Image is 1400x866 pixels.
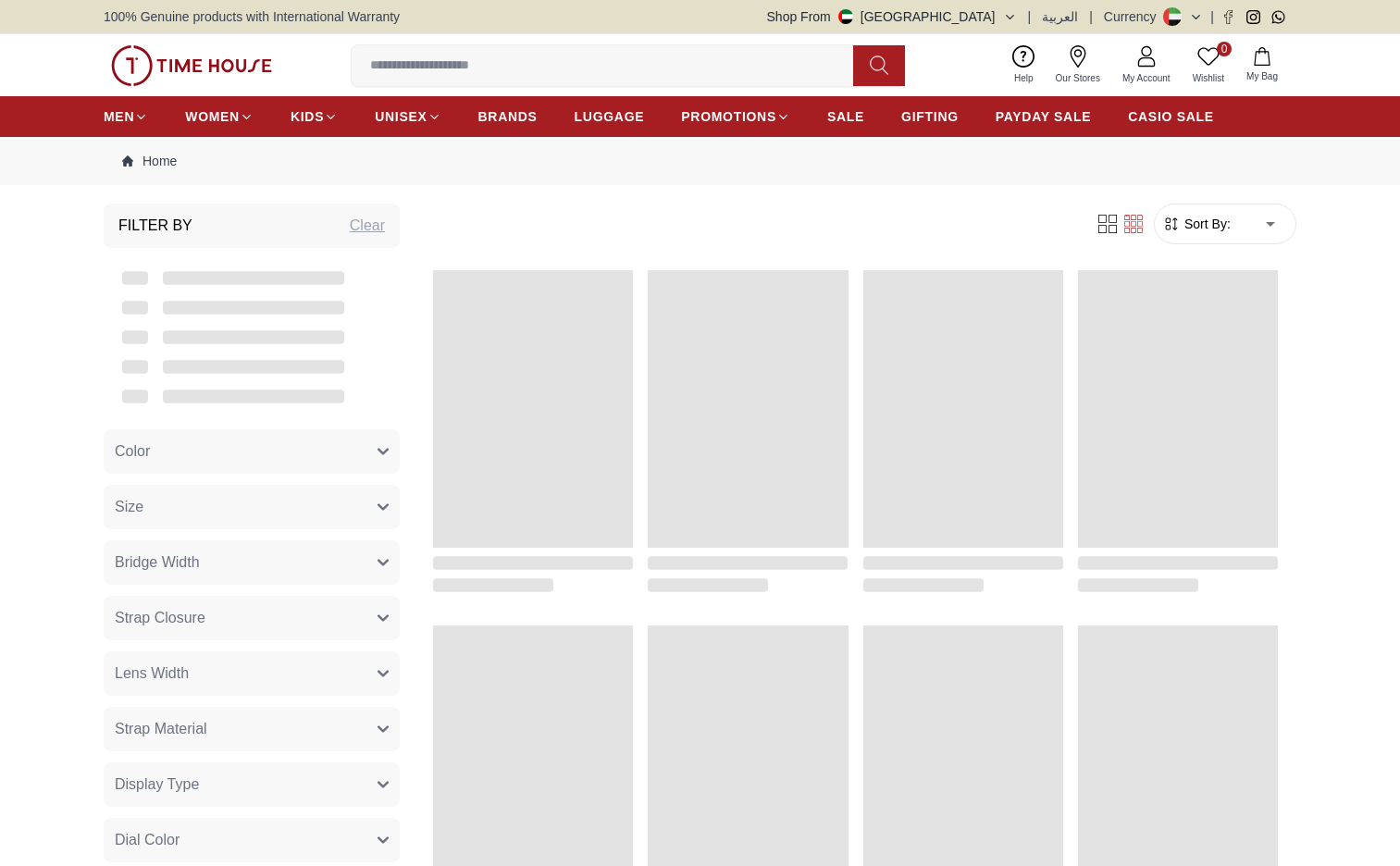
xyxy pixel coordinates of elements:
[575,100,645,133] a: LUGGAGE
[1271,10,1285,24] a: Whatsapp
[1115,71,1178,85] span: My Account
[1042,7,1078,26] button: العربية
[901,107,959,126] span: GIFTING
[575,107,645,126] span: LUGGAGE
[115,551,200,574] span: Bridge Width
[901,100,959,133] a: GIFTING
[478,107,538,126] span: BRANDS
[1128,107,1214,126] span: CASIO SALE
[350,215,385,237] div: Clear
[478,100,538,133] a: BRANDS
[1217,42,1232,56] span: 0
[111,45,272,86] img: ...
[1104,7,1164,26] div: Currency
[115,496,143,518] span: Size
[118,215,192,237] h3: Filter By
[1182,42,1235,89] a: 0Wishlist
[1007,71,1041,85] span: Help
[1235,43,1289,87] button: My Bag
[104,596,400,640] button: Strap Closure
[104,707,400,751] button: Strap Material
[375,100,440,133] a: UNISEX
[1181,215,1231,233] span: Sort By:
[104,7,400,26] span: 100% Genuine products with International Warranty
[1185,71,1232,85] span: Wishlist
[996,107,1091,126] span: PAYDAY SALE
[104,762,400,807] button: Display Type
[375,107,427,126] span: UNISEX
[115,829,180,851] span: Dial Color
[1048,71,1108,85] span: Our Stores
[1239,69,1285,83] span: My Bag
[104,429,400,474] button: Color
[1128,100,1214,133] a: CASIO SALE
[104,100,148,133] a: MEN
[104,651,400,696] button: Lens Width
[104,540,400,585] button: Bridge Width
[115,440,150,463] span: Color
[1045,42,1111,89] a: Our Stores
[1162,215,1231,233] button: Sort By:
[681,107,776,126] span: PROMOTIONS
[827,107,864,126] span: SALE
[115,607,205,629] span: Strap Closure
[1089,7,1093,26] span: |
[115,718,207,740] span: Strap Material
[996,100,1091,133] a: PAYDAY SALE
[185,107,240,126] span: WOMEN
[104,818,400,862] button: Dial Color
[838,9,853,24] img: United Arab Emirates
[767,7,1017,26] button: Shop From[GEOGRAPHIC_DATA]
[104,107,134,126] span: MEN
[1003,42,1045,89] a: Help
[122,152,177,170] a: Home
[185,100,254,133] a: WOMEN
[291,100,338,133] a: KIDS
[104,485,400,529] button: Size
[1210,7,1214,26] span: |
[115,662,189,685] span: Lens Width
[104,137,1296,185] nav: Breadcrumb
[115,773,199,796] span: Display Type
[1028,7,1032,26] span: |
[1221,10,1235,24] a: Facebook
[827,100,864,133] a: SALE
[681,100,790,133] a: PROMOTIONS
[291,107,324,126] span: KIDS
[1246,10,1260,24] a: Instagram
